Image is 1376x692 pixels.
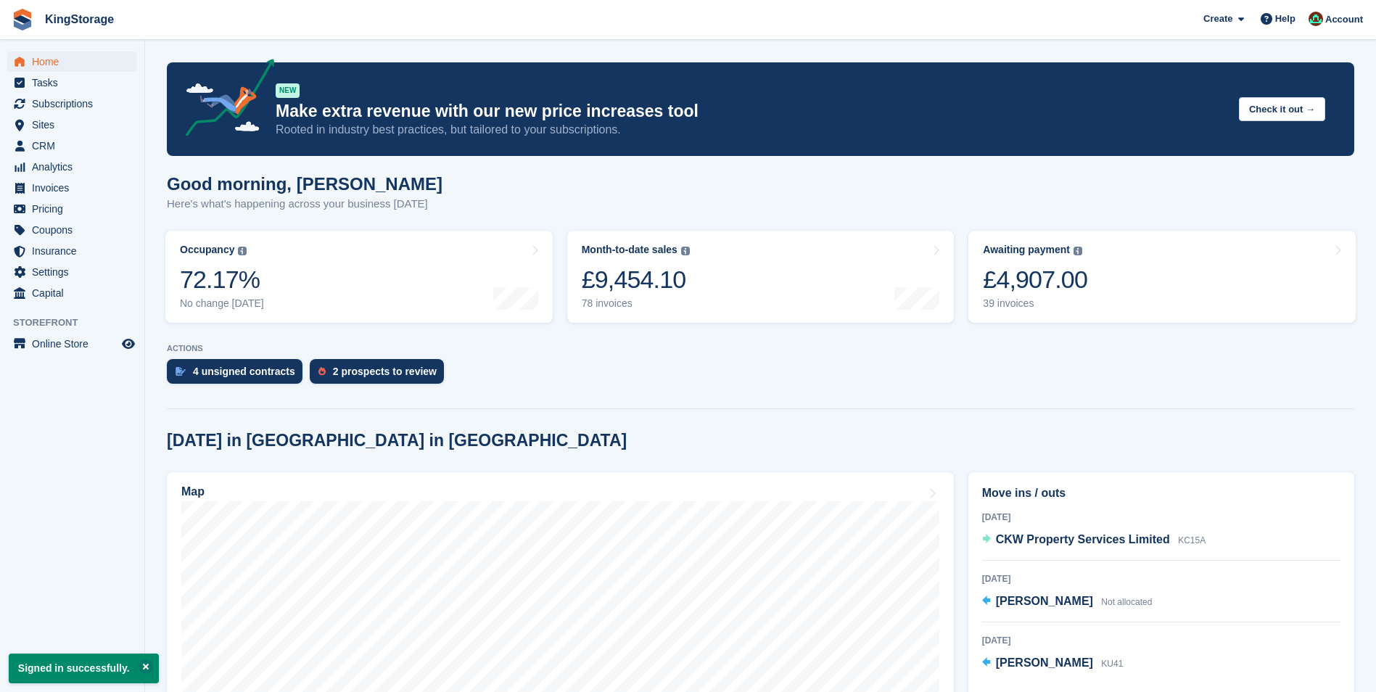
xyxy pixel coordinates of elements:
[983,265,1087,294] div: £4,907.00
[996,595,1093,607] span: [PERSON_NAME]
[7,334,137,354] a: menu
[982,634,1340,647] div: [DATE]
[180,265,264,294] div: 72.17%
[1074,247,1082,255] img: icon-info-grey-7440780725fd019a000dd9b08b2336e03edf1995a4989e88bcd33f0948082b44.svg
[582,297,690,310] div: 78 invoices
[1203,12,1232,26] span: Create
[167,344,1354,353] p: ACTIONS
[180,244,234,256] div: Occupancy
[32,52,119,72] span: Home
[7,115,137,135] a: menu
[567,231,955,323] a: Month-to-date sales £9,454.10 78 invoices
[193,366,295,377] div: 4 unsigned contracts
[7,94,137,114] a: menu
[9,654,159,683] p: Signed in successfully.
[982,654,1124,673] a: [PERSON_NAME] KU41
[32,115,119,135] span: Sites
[12,9,33,30] img: stora-icon-8386f47178a22dfd0bd8f6a31ec36ba5ce8667c1dd55bd0f319d3a0aa187defe.svg
[32,262,119,282] span: Settings
[1275,12,1295,26] span: Help
[173,59,275,141] img: price-adjustments-announcement-icon-8257ccfd72463d97f412b2fc003d46551f7dbcb40ab6d574587a9cd5c0d94...
[982,531,1206,550] a: CKW Property Services Limited KC15A
[32,334,119,354] span: Online Store
[7,241,137,261] a: menu
[983,244,1070,256] div: Awaiting payment
[333,366,437,377] div: 2 prospects to review
[167,174,442,194] h1: Good morning, [PERSON_NAME]
[32,241,119,261] span: Insurance
[276,83,300,98] div: NEW
[167,359,310,391] a: 4 unsigned contracts
[7,262,137,282] a: menu
[32,136,119,156] span: CRM
[996,533,1170,545] span: CKW Property Services Limited
[1239,97,1325,121] button: Check it out →
[7,136,137,156] a: menu
[582,244,677,256] div: Month-to-date sales
[165,231,553,323] a: Occupancy 72.17% No change [DATE]
[238,247,247,255] img: icon-info-grey-7440780725fd019a000dd9b08b2336e03edf1995a4989e88bcd33f0948082b44.svg
[181,485,205,498] h2: Map
[7,178,137,198] a: menu
[1325,12,1363,27] span: Account
[318,367,326,376] img: prospect-51fa495bee0391a8d652442698ab0144808aea92771e9ea1ae160a38d050c398.svg
[681,247,690,255] img: icon-info-grey-7440780725fd019a000dd9b08b2336e03edf1995a4989e88bcd33f0948082b44.svg
[7,199,137,219] a: menu
[32,199,119,219] span: Pricing
[32,94,119,114] span: Subscriptions
[180,297,264,310] div: No change [DATE]
[983,297,1087,310] div: 39 invoices
[582,265,690,294] div: £9,454.10
[32,73,119,93] span: Tasks
[176,367,186,376] img: contract_signature_icon-13c848040528278c33f63329250d36e43548de30e8caae1d1a13099fd9432cc5.svg
[310,359,451,391] a: 2 prospects to review
[276,122,1227,138] p: Rooted in industry best practices, but tailored to your subscriptions.
[982,572,1340,585] div: [DATE]
[32,157,119,177] span: Analytics
[982,593,1153,611] a: [PERSON_NAME] Not allocated
[968,231,1356,323] a: Awaiting payment £4,907.00 39 invoices
[32,220,119,240] span: Coupons
[1309,12,1323,26] img: John King
[1101,597,1152,607] span: Not allocated
[276,101,1227,122] p: Make extra revenue with our new price increases tool
[32,283,119,303] span: Capital
[7,73,137,93] a: menu
[7,157,137,177] a: menu
[13,316,144,330] span: Storefront
[7,220,137,240] a: menu
[7,283,137,303] a: menu
[32,178,119,198] span: Invoices
[1101,659,1123,669] span: KU41
[1178,535,1206,545] span: KC15A
[982,511,1340,524] div: [DATE]
[120,335,137,353] a: Preview store
[982,485,1340,502] h2: Move ins / outs
[167,196,442,213] p: Here's what's happening across your business [DATE]
[167,431,627,450] h2: [DATE] in [GEOGRAPHIC_DATA] in [GEOGRAPHIC_DATA]
[996,656,1093,669] span: [PERSON_NAME]
[39,7,120,31] a: KingStorage
[7,52,137,72] a: menu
